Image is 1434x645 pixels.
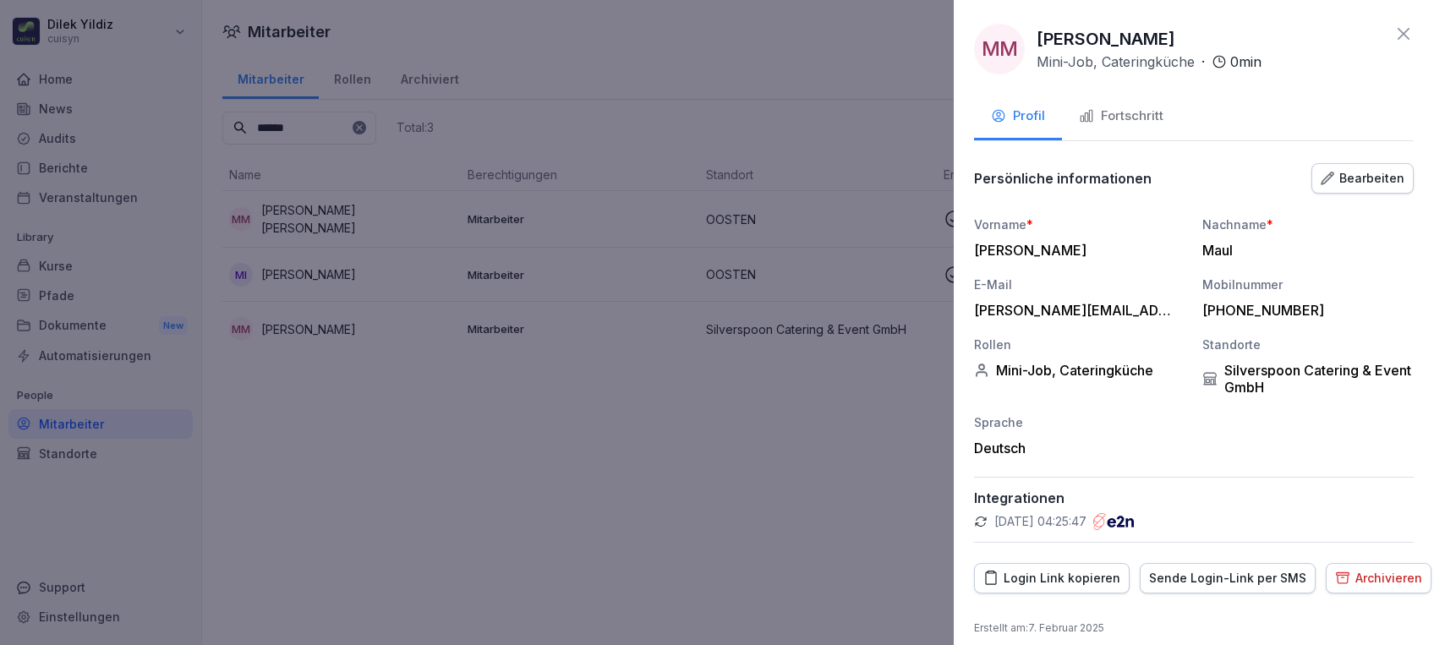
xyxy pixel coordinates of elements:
div: [PERSON_NAME][EMAIL_ADDRESS][PERSON_NAME][DOMAIN_NAME] [974,302,1177,319]
p: Mini-Job, Cateringküche [1037,52,1195,72]
div: · [1037,52,1262,72]
div: Profil [991,107,1045,126]
button: Profil [974,95,1062,140]
p: [PERSON_NAME] [1037,26,1175,52]
div: [PHONE_NUMBER] [1202,302,1405,319]
button: Sende Login-Link per SMS [1140,563,1316,593]
p: Persönliche informationen [974,170,1152,187]
p: [DATE] 04:25:47 [994,513,1086,530]
div: Login Link kopieren [983,569,1120,588]
div: Rollen [974,336,1185,353]
div: Mini-Job, Cateringküche [974,362,1185,379]
div: MM [974,24,1025,74]
div: Deutsch [974,440,1185,456]
p: Integrationen [974,489,1414,506]
img: e2n.png [1093,513,1134,530]
div: Maul [1202,242,1405,259]
div: Silverspoon Catering & Event GmbH [1202,362,1414,396]
div: Mobilnummer [1202,276,1414,293]
p: Erstellt am : 7. Februar 2025 [974,620,1414,636]
div: Fortschritt [1079,107,1163,126]
div: Sende Login-Link per SMS [1149,569,1306,588]
p: 0 min [1230,52,1262,72]
div: Vorname [974,216,1185,233]
div: Nachname [1202,216,1414,233]
button: Login Link kopieren [974,563,1130,593]
div: E-Mail [974,276,1185,293]
button: Bearbeiten [1311,163,1414,194]
div: Bearbeiten [1321,169,1404,188]
button: Fortschritt [1062,95,1180,140]
div: Archivieren [1335,569,1422,588]
div: [PERSON_NAME] [974,242,1177,259]
div: Sprache [974,413,1185,431]
div: Standorte [1202,336,1414,353]
button: Archivieren [1326,563,1431,593]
